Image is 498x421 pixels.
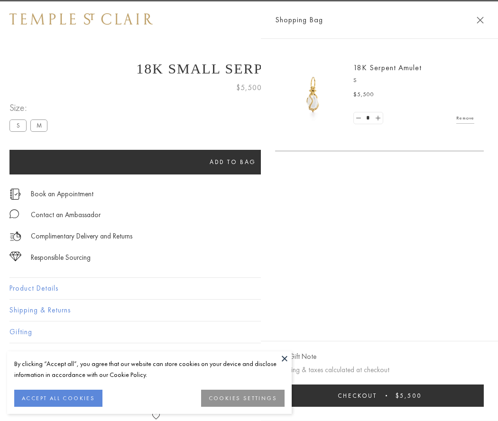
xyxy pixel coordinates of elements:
[14,390,102,407] button: ACCEPT ALL COOKIES
[9,189,21,200] img: icon_appointment.svg
[210,158,256,166] span: Add to bag
[31,230,132,242] p: Complimentary Delivery and Returns
[9,252,21,261] img: icon_sourcing.svg
[456,113,474,123] a: Remove
[396,392,422,400] span: $5,500
[9,278,489,299] button: Product Details
[236,82,262,94] span: $5,500
[31,252,91,264] div: Responsible Sourcing
[9,321,489,343] button: Gifting
[9,209,19,219] img: MessageIcon-01_2.svg
[354,112,363,124] a: Set quantity to 0
[31,209,101,221] div: Contact an Ambassador
[373,112,382,124] a: Set quantity to 2
[9,150,456,174] button: Add to bag
[477,17,484,24] button: Close Shopping Bag
[353,76,474,85] p: S
[285,66,341,123] img: P51836-E11SERPPV
[275,351,316,363] button: Add Gift Note
[9,13,153,25] img: Temple St. Clair
[275,14,323,26] span: Shopping Bag
[9,61,489,77] h1: 18K Small Serpent Amulet
[14,358,285,380] div: By clicking “Accept all”, you agree that our website can store cookies on your device and disclos...
[31,189,93,199] a: Book an Appointment
[275,364,484,376] p: Shipping & taxes calculated at checkout
[9,230,21,242] img: icon_delivery.svg
[353,63,422,73] a: 18K Serpent Amulet
[275,384,484,407] button: Checkout $5,500
[9,119,27,131] label: S
[9,300,489,321] button: Shipping & Returns
[353,90,374,100] span: $5,500
[30,119,47,131] label: M
[9,100,51,116] span: Size:
[338,392,377,400] span: Checkout
[201,390,285,407] button: COOKIES SETTINGS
